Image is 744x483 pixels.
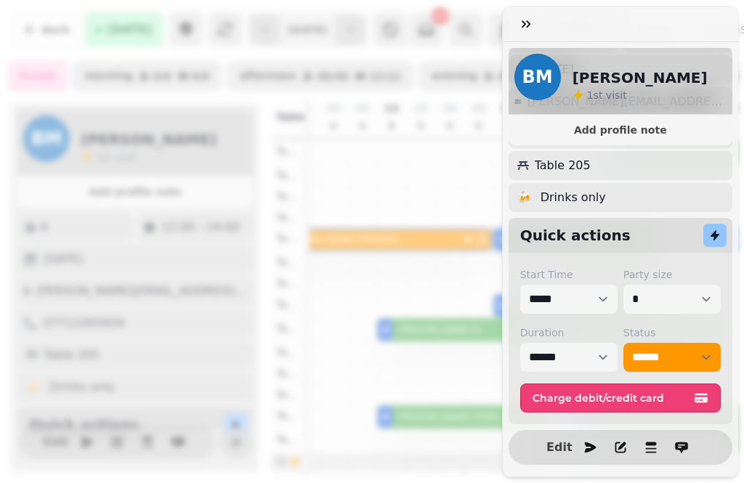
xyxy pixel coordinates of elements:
[520,383,721,413] button: Charge debit/credit card
[587,89,594,101] span: 1
[517,189,532,206] p: 🍻
[551,442,568,453] span: Edit
[594,89,606,101] span: st
[514,121,727,139] button: Add profile note
[623,325,721,340] label: Status
[573,68,708,88] h2: [PERSON_NAME]
[545,433,574,462] button: Edit
[526,125,715,135] span: Add profile note
[587,88,627,102] p: visit
[522,68,553,86] span: BM
[533,393,691,403] span: Charge debit/credit card
[535,157,591,174] p: Table 205
[520,325,618,340] label: Duration
[541,189,606,206] p: Drinks only
[520,267,618,282] label: Start Time
[520,225,631,245] h2: Quick actions
[623,267,721,282] label: Party size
